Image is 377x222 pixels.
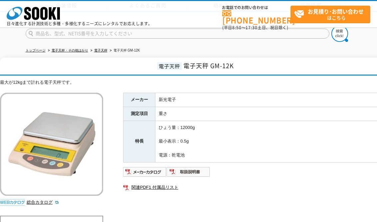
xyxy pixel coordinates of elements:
[294,6,370,23] span: はこちら
[123,93,155,107] th: メーカー
[52,49,88,52] a: 電子天秤・その他はかり
[222,6,290,10] span: お電話でのお問い合わせは
[108,47,140,54] li: 電子天秤 GM-12K
[167,166,210,177] img: 取扱説明書
[94,49,107,52] a: 電子天秤
[232,25,242,31] span: 8:50
[331,25,348,42] img: btn_search.png
[123,171,167,176] a: メーカーカタログ
[246,25,258,31] span: 17:30
[167,171,210,176] a: 取扱説明書
[26,29,329,39] input: 商品名、型式、NETIS番号を入力してください
[183,61,234,70] span: 電子天秤 GM-12K
[222,10,290,24] a: [PHONE_NUMBER]
[123,166,167,177] img: メーカーカタログ
[222,25,288,31] span: (平日 ～ 土日、祝日除く)
[157,62,182,70] span: 電子天秤
[308,7,364,15] strong: お見積り･お問い合わせ
[290,6,370,23] a: お見積り･お問い合わせはこちら
[27,200,59,205] a: 総合カタログ
[123,121,155,162] th: 特長
[26,49,46,52] a: トップページ
[123,107,155,121] th: 測定項目
[7,22,152,26] p: 日々進化する計測技術と多種・多様化するニーズにレンタルでお応えします。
